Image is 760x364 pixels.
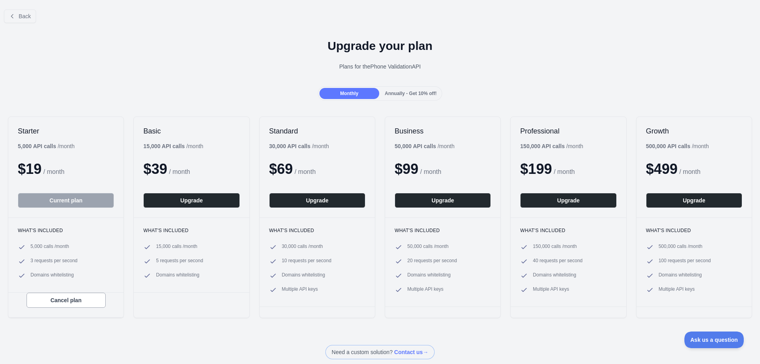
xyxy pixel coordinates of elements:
b: 150,000 API calls [520,143,564,149]
h2: Business [395,126,491,136]
div: / month [520,142,583,150]
div: / month [395,142,454,150]
b: 50,000 API calls [395,143,436,149]
h2: Professional [520,126,616,136]
div: / month [269,142,329,150]
h2: Standard [269,126,365,136]
iframe: Toggle Customer Support [684,332,744,348]
b: 30,000 API calls [269,143,311,149]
